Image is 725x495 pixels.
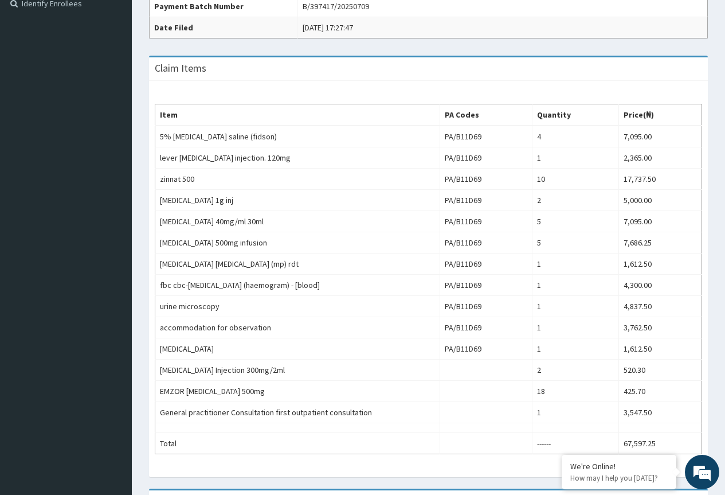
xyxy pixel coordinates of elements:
[60,64,193,79] div: Chat with us now
[532,402,618,423] td: 1
[155,190,440,211] td: [MEDICAL_DATA] 1g inj
[155,381,440,402] td: EMZOR [MEDICAL_DATA] 500mg
[155,296,440,317] td: urine microscopy
[440,169,532,190] td: PA/B11D69
[532,338,618,360] td: 1
[532,360,618,381] td: 2
[618,126,702,147] td: 7,095.00
[532,317,618,338] td: 1
[618,275,702,296] td: 4,300.00
[532,147,618,169] td: 1
[440,275,532,296] td: PA/B11D69
[440,338,532,360] td: PA/B11D69
[532,232,618,254] td: 5
[155,275,440,296] td: fbc cbc-[MEDICAL_DATA] (haemogram) - [blood]
[618,402,702,423] td: 3,547.50
[618,317,702,338] td: 3,762.50
[532,211,618,232] td: 5
[618,360,702,381] td: 520.30
[440,190,532,211] td: PA/B11D69
[6,313,218,353] textarea: Type your message and hit 'Enter'
[155,433,440,454] td: Total
[303,22,353,33] div: [DATE] 17:27:47
[532,169,618,190] td: 10
[155,402,440,423] td: General practitioner Consultation first outpatient consultation
[532,104,618,126] th: Quantity
[570,461,668,471] div: We're Online!
[532,433,618,454] td: ------
[155,211,440,232] td: [MEDICAL_DATA] 40mg/ml 30ml
[618,147,702,169] td: 2,365.00
[188,6,215,33] div: Minimize live chat window
[155,360,440,381] td: [MEDICAL_DATA] Injection 300mg/2ml
[21,57,46,86] img: d_794563401_company_1708531726252_794563401
[532,190,618,211] td: 2
[532,275,618,296] td: 1
[440,232,532,254] td: PA/B11D69
[618,104,702,126] th: Price(₦)
[155,317,440,338] td: accommodation for observation
[155,147,440,169] td: lever [MEDICAL_DATA] injection. 120mg
[155,104,440,126] th: Item
[440,296,532,317] td: PA/B11D69
[155,126,440,147] td: 5% [MEDICAL_DATA] saline (fidson)
[155,338,440,360] td: [MEDICAL_DATA]
[618,254,702,275] td: 1,612.50
[440,126,532,147] td: PA/B11D69
[440,317,532,338] td: PA/B11D69
[150,17,298,38] th: Date Filed
[532,381,618,402] td: 18
[618,169,702,190] td: 17,737.50
[532,126,618,147] td: 4
[440,104,532,126] th: PA Codes
[440,254,532,275] td: PA/B11D69
[618,211,702,232] td: 7,095.00
[155,63,206,73] h3: Claim Items
[66,145,158,260] span: We're online!
[155,232,440,254] td: [MEDICAL_DATA] 500mg infusion
[440,211,532,232] td: PA/B11D69
[618,338,702,360] td: 1,612.50
[155,169,440,190] td: zinnat 500
[618,433,702,454] td: 67,597.25
[618,296,702,317] td: 4,837.50
[618,381,702,402] td: 425.70
[532,254,618,275] td: 1
[570,473,668,483] p: How may I help you today?
[440,147,532,169] td: PA/B11D69
[155,254,440,275] td: [MEDICAL_DATA] [MEDICAL_DATA] (mp) rdt
[618,190,702,211] td: 5,000.00
[618,232,702,254] td: 7,686.25
[532,296,618,317] td: 1
[303,1,369,12] div: B/397417/20250709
